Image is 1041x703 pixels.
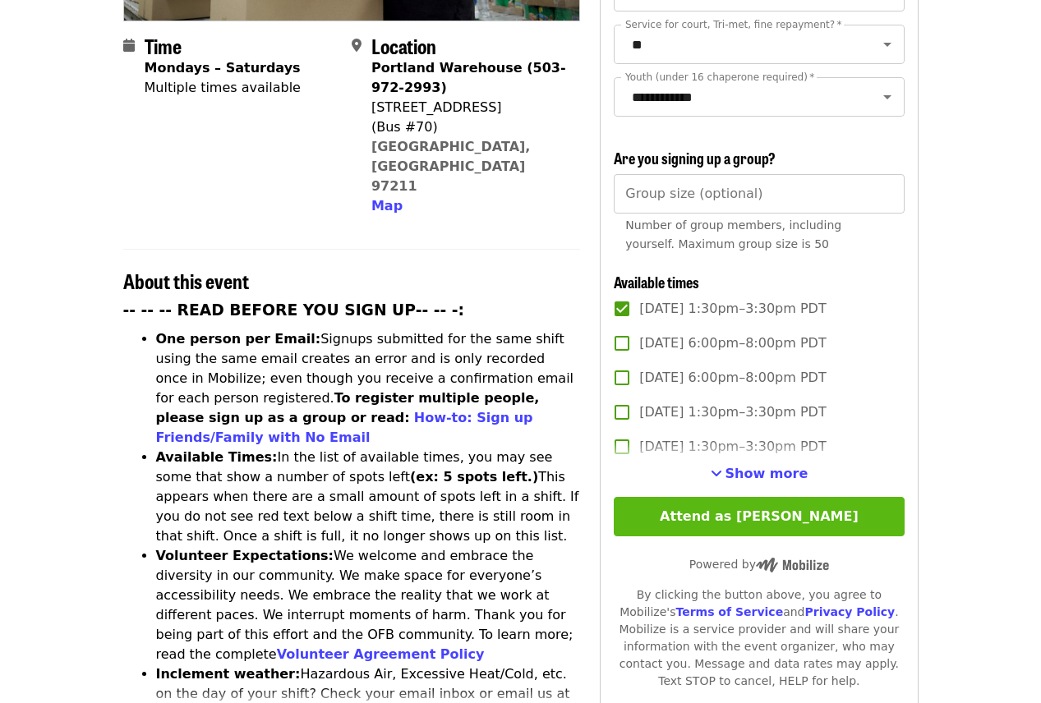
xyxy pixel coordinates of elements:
[277,646,485,662] a: Volunteer Agreement Policy
[639,402,826,422] span: [DATE] 1:30pm–3:30pm PDT
[639,333,826,353] span: [DATE] 6:00pm–8:00pm PDT
[123,38,135,53] i: calendar icon
[371,60,566,95] strong: Portland Warehouse (503-972-2993)
[123,301,465,319] strong: -- -- -- READ BEFORE YOU SIGN UP-- -- -:
[371,117,567,137] div: (Bus #70)
[639,299,826,319] span: [DATE] 1:30pm–3:30pm PDT
[156,449,278,465] strong: Available Times:
[639,437,826,457] span: [DATE] 1:30pm–3:30pm PDT
[410,469,538,485] strong: (ex: 5 spots left.)
[156,331,321,347] strong: One person per Email:
[614,147,776,168] span: Are you signing up a group?
[352,38,362,53] i: map-marker-alt icon
[371,196,403,216] button: Map
[156,546,581,664] li: We welcome and embrace the diversity in our community. We make space for everyone’s accessibility...
[156,548,334,563] strong: Volunteer Expectations:
[614,271,699,292] span: Available times
[614,497,904,536] button: Attend as [PERSON_NAME]
[876,33,899,56] button: Open
[756,558,829,572] img: Powered by Mobilize
[639,368,826,388] span: [DATE] 6:00pm–8:00pm PDT
[145,31,182,60] span: Time
[156,410,533,445] a: How-to: Sign up Friends/Family with No Email
[725,466,808,481] span: Show more
[689,558,829,571] span: Powered by
[675,605,783,618] a: Terms of Service
[145,60,301,76] strong: Mondays – Saturdays
[614,174,904,214] input: [object Object]
[371,98,567,117] div: [STREET_ADDRESS]
[625,72,814,82] label: Youth (under 16 chaperone required)
[123,266,249,295] span: About this event
[145,78,301,98] div: Multiple times available
[371,139,531,194] a: [GEOGRAPHIC_DATA], [GEOGRAPHIC_DATA] 97211
[156,666,301,682] strong: Inclement weather:
[876,85,899,108] button: Open
[156,448,581,546] li: In the list of available times, you may see some that show a number of spots left This appears wh...
[371,31,436,60] span: Location
[804,605,895,618] a: Privacy Policy
[614,586,904,690] div: By clicking the button above, you agree to Mobilize's and . Mobilize is a service provider and wi...
[371,198,403,214] span: Map
[156,329,581,448] li: Signups submitted for the same shift using the same email creates an error and is only recorded o...
[711,464,808,484] button: See more timeslots
[625,218,841,250] span: Number of group members, including yourself. Maximum group size is 50
[625,20,842,30] label: Service for court, Tri-met, fine repayment?
[156,390,540,425] strong: To register multiple people, please sign up as a group or read:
